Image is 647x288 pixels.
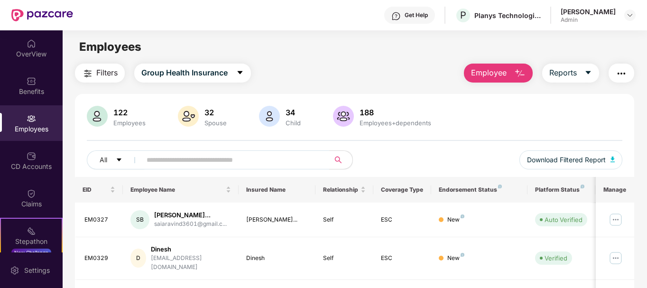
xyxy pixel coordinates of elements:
div: D [130,249,146,268]
img: manageButton [608,251,623,266]
img: svg+xml;base64,PHN2ZyB4bWxucz0iaHR0cDovL3d3dy53My5vcmcvMjAwMC9zdmciIHdpZHRoPSI4IiBoZWlnaHQ9IjgiIH... [498,185,502,188]
div: EM0327 [84,215,116,224]
div: EM0329 [84,254,116,263]
img: svg+xml;base64,PHN2ZyB4bWxucz0iaHR0cDovL3d3dy53My5vcmcvMjAwMC9zdmciIHdpZHRoPSI4IiBoZWlnaHQ9IjgiIH... [581,185,584,188]
div: 188 [358,108,433,117]
div: [EMAIL_ADDRESS][DOMAIN_NAME] [151,254,231,272]
div: Self [323,254,366,263]
span: Employee [471,67,507,79]
th: Manage [596,177,634,203]
img: svg+xml;base64,PHN2ZyB4bWxucz0iaHR0cDovL3d3dy53My5vcmcvMjAwMC9zdmciIHdpZHRoPSI4IiBoZWlnaHQ9IjgiIH... [461,253,464,257]
div: Child [284,119,303,127]
div: Verified [545,253,567,263]
div: ESC [381,215,424,224]
span: EID [83,186,109,194]
img: svg+xml;base64,PHN2ZyBpZD0iRHJvcGRvd24tMzJ4MzIiIHhtbG5zPSJodHRwOi8vd3d3LnczLm9yZy8yMDAwL3N2ZyIgd2... [626,11,634,19]
img: svg+xml;base64,PHN2ZyBpZD0iQ2xhaW0iIHhtbG5zPSJodHRwOi8vd3d3LnczLm9yZy8yMDAwL3N2ZyIgd2lkdGg9IjIwIi... [27,189,36,198]
img: svg+xml;base64,PHN2ZyBpZD0iU2V0dGluZy0yMHgyMCIgeG1sbnM9Imh0dHA6Ly93d3cudzMub3JnLzIwMDAvc3ZnIiB3aW... [10,266,19,275]
div: Admin [561,16,616,24]
img: svg+xml;base64,PHN2ZyB4bWxucz0iaHR0cDovL3d3dy53My5vcmcvMjAwMC9zdmciIHdpZHRoPSIyMSIgaGVpZ2h0PSIyMC... [27,226,36,236]
div: New [447,254,464,263]
span: caret-down [236,69,244,77]
img: svg+xml;base64,PHN2ZyB4bWxucz0iaHR0cDovL3d3dy53My5vcmcvMjAwMC9zdmciIHdpZHRoPSIyNCIgaGVpZ2h0PSIyNC... [82,68,93,79]
div: Employees+dependents [358,119,433,127]
div: SB [130,210,149,229]
th: Coverage Type [373,177,431,203]
div: 122 [111,108,148,117]
div: [PERSON_NAME] [561,7,616,16]
img: svg+xml;base64,PHN2ZyBpZD0iQmVuZWZpdHMiIHhtbG5zPSJodHRwOi8vd3d3LnczLm9yZy8yMDAwL3N2ZyIgd2lkdGg9Ij... [27,76,36,86]
img: svg+xml;base64,PHN2ZyB4bWxucz0iaHR0cDovL3d3dy53My5vcmcvMjAwMC9zdmciIHhtbG5zOnhsaW5rPSJodHRwOi8vd3... [87,106,108,127]
div: Spouse [203,119,229,127]
div: 32 [203,108,229,117]
div: ESC [381,254,424,263]
img: svg+xml;base64,PHN2ZyBpZD0iSGVscC0zMngzMiIgeG1sbnM9Imh0dHA6Ly93d3cudzMub3JnLzIwMDAvc3ZnIiB3aWR0aD... [391,11,401,21]
img: svg+xml;base64,PHN2ZyBpZD0iQ0RfQWNjb3VudHMiIGRhdGEtbmFtZT0iQ0QgQWNjb3VudHMiIHhtbG5zPSJodHRwOi8vd3... [27,151,36,161]
button: Group Health Insurancecaret-down [134,64,251,83]
span: search [329,156,348,164]
span: All [100,155,107,165]
img: svg+xml;base64,PHN2ZyBpZD0iRW1wbG95ZWVzIiB4bWxucz0iaHR0cDovL3d3dy53My5vcmcvMjAwMC9zdmciIHdpZHRoPS... [27,114,36,123]
div: New Challenge [11,249,51,256]
span: Employees [79,40,141,54]
img: New Pazcare Logo [11,9,73,21]
div: Stepathon [1,237,62,246]
div: Dinesh [246,254,308,263]
span: caret-down [116,157,122,164]
span: P [460,9,466,21]
div: saiaravind3601@gmail.c... [154,220,227,229]
div: New [447,215,464,224]
div: Endorsement Status [439,186,520,194]
div: 34 [284,108,303,117]
span: Download Filtered Report [527,155,606,165]
button: Allcaret-down [87,150,145,169]
div: Self [323,215,366,224]
img: svg+xml;base64,PHN2ZyBpZD0iSG9tZSIgeG1sbnM9Imh0dHA6Ly93d3cudzMub3JnLzIwMDAvc3ZnIiB3aWR0aD0iMjAiIG... [27,39,36,48]
img: manageButton [608,212,623,227]
span: Employee Name [130,186,224,194]
div: Auto Verified [545,215,582,224]
span: Reports [549,67,577,79]
th: Relationship [315,177,373,203]
th: Insured Name [239,177,316,203]
img: svg+xml;base64,PHN2ZyB4bWxucz0iaHR0cDovL3d3dy53My5vcmcvMjAwMC9zdmciIHhtbG5zOnhsaW5rPSJodHRwOi8vd3... [178,106,199,127]
span: Group Health Insurance [141,67,228,79]
img: svg+xml;base64,PHN2ZyB4bWxucz0iaHR0cDovL3d3dy53My5vcmcvMjAwMC9zdmciIHdpZHRoPSI4IiBoZWlnaHQ9IjgiIH... [461,214,464,218]
th: EID [75,177,123,203]
span: Relationship [323,186,359,194]
button: Reportscaret-down [542,64,599,83]
button: Employee [464,64,533,83]
div: Get Help [405,11,428,19]
div: [PERSON_NAME]... [246,215,308,224]
div: Dinesh [151,245,231,254]
img: svg+xml;base64,PHN2ZyB4bWxucz0iaHR0cDovL3d3dy53My5vcmcvMjAwMC9zdmciIHhtbG5zOnhsaW5rPSJodHRwOi8vd3... [333,106,354,127]
span: Filters [96,67,118,79]
div: Employees [111,119,148,127]
button: search [329,150,353,169]
img: svg+xml;base64,PHN2ZyB4bWxucz0iaHR0cDovL3d3dy53My5vcmcvMjAwMC9zdmciIHhtbG5zOnhsaW5rPSJodHRwOi8vd3... [514,68,526,79]
div: [PERSON_NAME]... [154,211,227,220]
span: caret-down [584,69,592,77]
div: Planys Technologies Private Limited [474,11,541,20]
img: svg+xml;base64,PHN2ZyB4bWxucz0iaHR0cDovL3d3dy53My5vcmcvMjAwMC9zdmciIHhtbG5zOnhsaW5rPSJodHRwOi8vd3... [610,157,615,162]
button: Filters [75,64,125,83]
img: svg+xml;base64,PHN2ZyB4bWxucz0iaHR0cDovL3d3dy53My5vcmcvMjAwMC9zdmciIHdpZHRoPSIyNCIgaGVpZ2h0PSIyNC... [616,68,627,79]
button: Download Filtered Report [519,150,623,169]
th: Employee Name [123,177,239,203]
div: Settings [21,266,53,275]
div: Platform Status [535,186,587,194]
img: svg+xml;base64,PHN2ZyB4bWxucz0iaHR0cDovL3d3dy53My5vcmcvMjAwMC9zdmciIHhtbG5zOnhsaW5rPSJodHRwOi8vd3... [259,106,280,127]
